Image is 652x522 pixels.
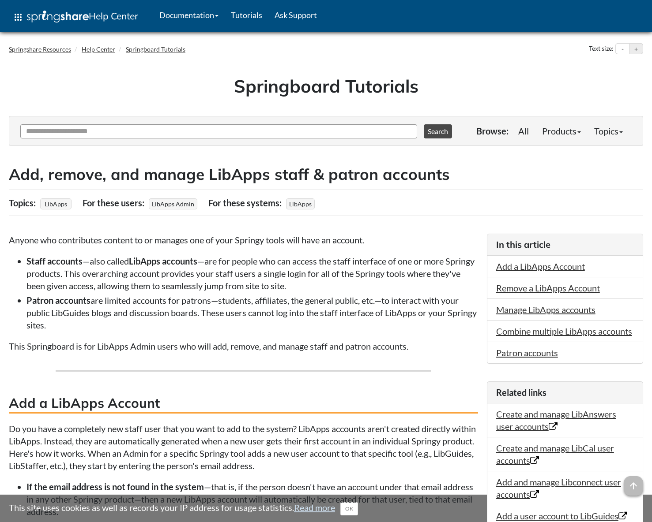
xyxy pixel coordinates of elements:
a: Combine multiple LibApps accounts [496,326,632,336]
p: Anyone who contributes content to or manages one of your Springy tools will have an account. [9,234,478,246]
div: Text size: [587,43,615,55]
p: This Springboard is for LibApps Admin users who will add, remove, and manage staff and patron acc... [9,340,478,352]
p: Browse: [476,125,509,137]
a: Ask Support [268,4,323,26]
a: Create and manage LibCal user accounts [496,443,614,466]
a: Create and manage LibAnswers user accounts [496,409,616,432]
a: Springboard Tutorials [126,45,185,53]
a: All [512,122,535,140]
button: Increase text size [629,44,643,54]
a: Manage LibApps accounts [496,304,595,315]
span: Help Center [89,10,138,22]
strong: Staff accounts [26,256,83,266]
span: Related links [496,387,546,398]
li: —also called —are for people who can access the staff interface of one or more Springy products. ... [26,255,478,292]
span: apps [13,12,23,22]
div: Topics: [9,194,38,211]
div: For these users: [83,194,147,211]
a: LibApps [43,198,68,210]
div: For these systems: [208,194,284,211]
a: Add and manage Libconnect user accounts [496,477,621,500]
a: Springshare Resources [9,45,71,53]
a: Products [535,122,588,140]
span: LibApps [286,198,315,209]
a: Add a user account to LibGuides [496,511,627,521]
strong: If the email address is not found in the system [26,481,204,492]
span: LibApps Admin [149,198,197,209]
a: Remove a LibApps Account [496,283,600,293]
li: —that is, if the person doesn't have an account under that email address in any other Springy pro... [26,481,478,518]
h2: Add, remove, and manage LibApps staff & patron accounts [9,164,643,185]
span: arrow_upward [624,476,643,496]
a: Add a LibApps Account [496,261,585,272]
a: Patron accounts [496,347,558,358]
a: Tutorials [225,4,268,26]
h1: Springboard Tutorials [15,74,637,98]
a: Help Center [82,45,115,53]
button: Decrease text size [616,44,629,54]
p: Do you have a completely new staff user that you want to add to the system? LibApps accounts aren... [9,422,478,472]
strong: LibApps accounts [129,256,197,266]
a: apps Help Center [7,4,144,30]
a: Topics [588,122,629,140]
a: Documentation [153,4,225,26]
strong: Patron accounts [26,295,90,306]
img: Springshare [27,11,89,22]
h3: In this article [496,239,634,251]
a: arrow_upward [624,477,643,488]
li: are limited accounts for patrons—students, affiliates, the general public, etc.—to interact with ... [26,294,478,331]
h3: Add a LibApps Account [9,394,478,414]
button: Search [424,124,452,138]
